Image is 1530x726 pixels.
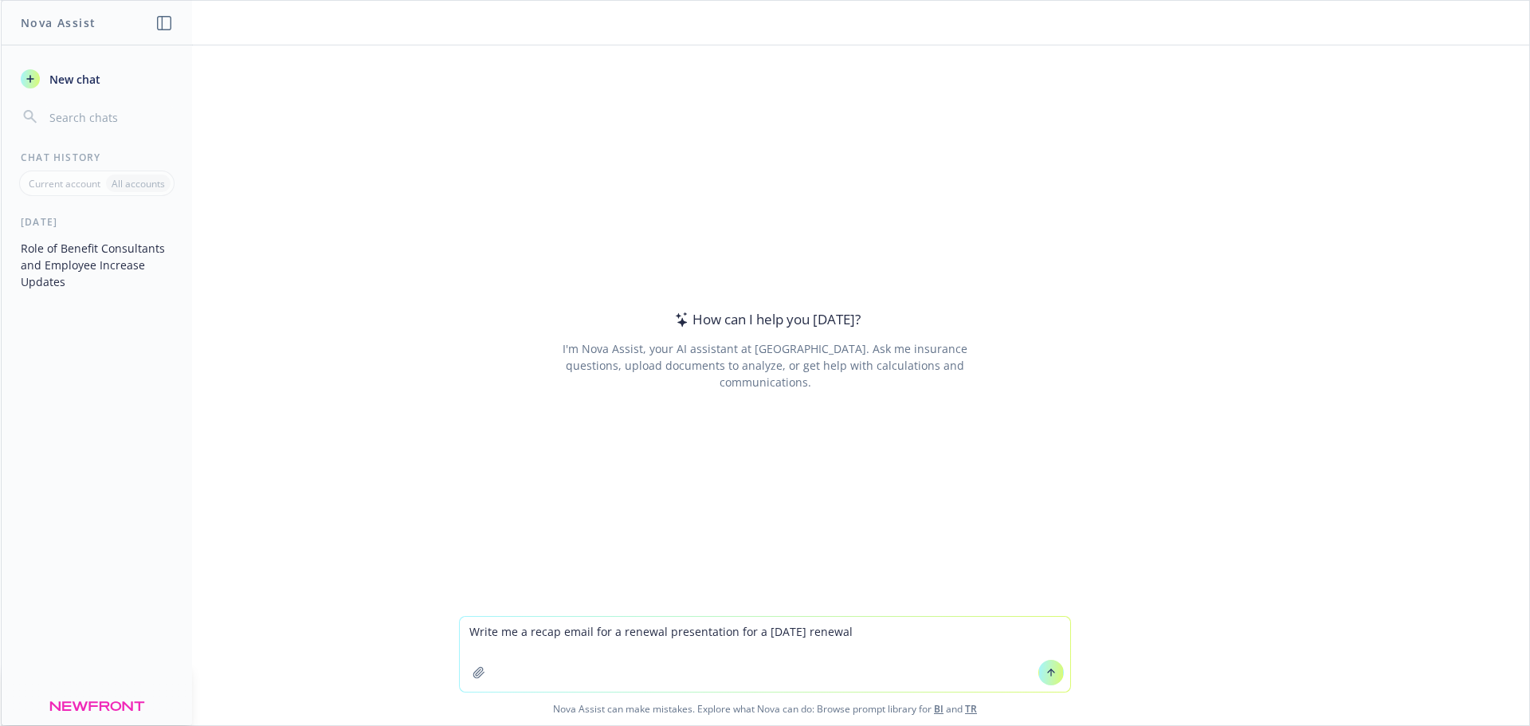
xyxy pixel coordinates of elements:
div: Chat History [2,151,192,164]
p: Current account [29,177,100,190]
a: BI [934,702,943,716]
h1: Nova Assist [21,14,96,31]
div: How can I help you [DATE]? [670,309,861,330]
textarea: Write me a recap email for a renewal presentation for a [DATE] renewal [460,617,1070,692]
input: Search chats [46,106,173,128]
button: Role of Benefit Consultants and Employee Increase Updates [14,235,179,295]
div: I'm Nova Assist, your AI assistant at [GEOGRAPHIC_DATA]. Ask me insurance questions, upload docum... [540,340,989,390]
span: New chat [46,71,100,88]
p: All accounts [112,177,165,190]
div: [DATE] [2,215,192,229]
button: New chat [14,65,179,93]
span: Nova Assist can make mistakes. Explore what Nova can do: Browse prompt library for and [7,693,1523,725]
a: TR [965,702,977,716]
